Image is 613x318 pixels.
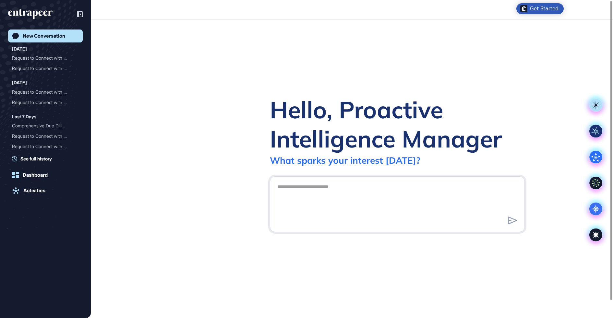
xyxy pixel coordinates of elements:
div: Last 7 Days [12,113,36,121]
a: Activities [8,184,83,197]
div: Request to Connect with R... [12,131,74,141]
div: Request to Connect with R... [12,63,74,74]
div: Get Started [530,6,559,12]
div: Open Get Started checklist [516,3,564,14]
div: Request to Connect with Reese [12,131,79,141]
div: Activities [23,188,45,194]
div: Request to Connect with R... [12,87,74,97]
div: Request to Connect with R... [12,53,74,63]
img: launcher-image-alternative-text [520,5,527,12]
div: Comprehensive Due Diligen... [12,121,74,131]
div: Hello, Proactive Intelligence Manager [270,95,525,153]
div: Request to Connect with R... [12,97,74,108]
div: New Conversation [23,33,65,39]
div: Request to Connect with Reese [12,53,79,63]
div: entrapeer-logo [8,9,53,19]
span: See full history [20,155,52,162]
div: Request to Connect with Reese [12,87,79,97]
a: New Conversation [8,29,83,42]
div: What sparks your interest [DATE]? [270,155,420,166]
div: Dashboard [23,172,48,178]
div: Request to Connect with Reese [12,141,79,152]
div: [DATE] [12,79,27,87]
div: Request to Connect with R... [12,141,74,152]
a: Dashboard [8,169,83,182]
a: See full history [12,155,83,162]
div: Request to Connect with Reese [12,63,79,74]
div: Comprehensive Due Diligence and Competitor Intelligence Report for RapidMule – Gamified Loyalty SaaS [12,121,79,131]
div: Request to Connect with Reese [12,97,79,108]
div: [DATE] [12,45,27,53]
